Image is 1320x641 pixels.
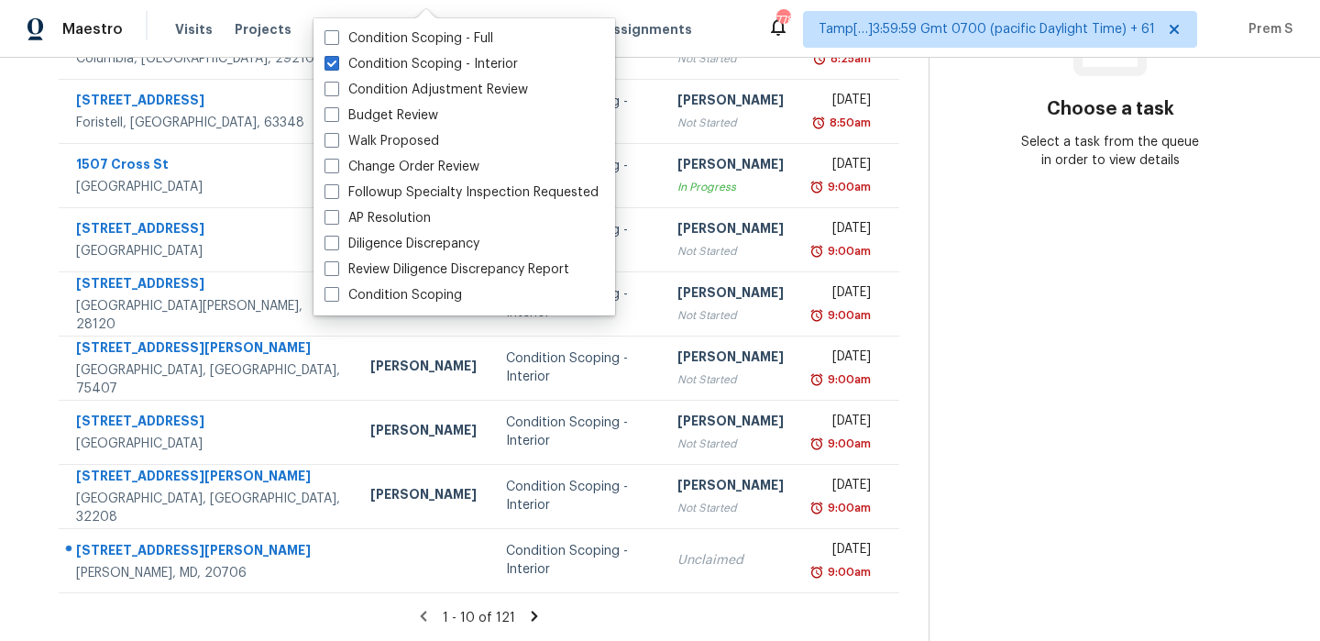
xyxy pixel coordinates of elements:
[1020,133,1201,170] div: Select a task from the queue in order to view details
[324,183,599,202] label: Followup Specialty Inspection Requested
[809,435,824,453] img: Overdue Alarm Icon
[76,242,341,260] div: [GEOGRAPHIC_DATA]
[827,50,871,68] div: 8:25am
[826,114,871,132] div: 8:50am
[506,414,648,450] div: Condition Scoping - Interior
[677,114,784,132] div: Not Started
[812,50,827,68] img: Overdue Alarm Icon
[506,478,648,514] div: Condition Scoping - Interior
[324,235,479,253] label: Diligence Discrepancy
[324,106,438,125] label: Budget Review
[824,306,871,325] div: 9:00am
[324,286,462,304] label: Condition Scoping
[824,178,871,196] div: 9:00am
[813,540,871,563] div: [DATE]
[776,11,789,29] div: 778
[324,209,431,227] label: AP Resolution
[324,132,439,150] label: Walk Proposed
[824,435,871,453] div: 9:00am
[76,91,341,114] div: [STREET_ADDRESS]
[811,114,826,132] img: Overdue Alarm Icon
[677,435,784,453] div: Not Started
[76,114,341,132] div: Foristell, [GEOGRAPHIC_DATA], 63348
[824,370,871,389] div: 9:00am
[1047,100,1174,118] h3: Choose a task
[809,499,824,517] img: Overdue Alarm Icon
[809,178,824,196] img: Overdue Alarm Icon
[677,219,784,242] div: [PERSON_NAME]
[76,274,341,297] div: [STREET_ADDRESS]
[809,563,824,581] img: Overdue Alarm Icon
[677,551,784,569] div: Unclaimed
[76,50,341,68] div: Columbia, [GEOGRAPHIC_DATA], 29210
[809,306,824,325] img: Overdue Alarm Icon
[1241,20,1292,39] span: Prem S
[76,490,341,526] div: [GEOGRAPHIC_DATA], [GEOGRAPHIC_DATA], 32208
[813,91,871,114] div: [DATE]
[235,20,291,39] span: Projects
[813,412,871,435] div: [DATE]
[324,55,518,73] label: Condition Scoping - Interior
[370,485,477,508] div: [PERSON_NAME]
[677,499,784,517] div: Not Started
[324,81,528,99] label: Condition Adjustment Review
[443,612,515,624] span: 1 - 10 of 121
[62,20,123,39] span: Maestro
[677,178,784,196] div: In Progress
[824,563,871,581] div: 9:00am
[76,435,341,453] div: [GEOGRAPHIC_DATA]
[76,541,341,564] div: [STREET_ADDRESS][PERSON_NAME]
[573,20,692,39] span: Geo Assignments
[76,297,341,334] div: [GEOGRAPHIC_DATA][PERSON_NAME], 28120
[76,155,341,178] div: 1507 Cross St
[809,370,824,389] img: Overdue Alarm Icon
[824,242,871,260] div: 9:00am
[370,421,477,444] div: [PERSON_NAME]
[677,242,784,260] div: Not Started
[677,476,784,499] div: [PERSON_NAME]
[76,467,341,490] div: [STREET_ADDRESS][PERSON_NAME]
[76,361,341,398] div: [GEOGRAPHIC_DATA], [GEOGRAPHIC_DATA], 75407
[824,499,871,517] div: 9:00am
[813,219,871,242] div: [DATE]
[370,357,477,380] div: [PERSON_NAME]
[76,412,341,435] div: [STREET_ADDRESS]
[324,158,479,176] label: Change Order Review
[324,29,493,48] label: Condition Scoping - Full
[677,348,784,370] div: [PERSON_NAME]
[813,476,871,499] div: [DATE]
[76,219,341,242] div: [STREET_ADDRESS]
[813,283,871,306] div: [DATE]
[677,306,784,325] div: Not Started
[813,155,871,178] div: [DATE]
[506,542,648,579] div: Condition Scoping - Interior
[677,155,784,178] div: [PERSON_NAME]
[324,260,569,279] label: Review Diligence Discrepancy Report
[76,338,341,361] div: [STREET_ADDRESS][PERSON_NAME]
[677,412,784,435] div: [PERSON_NAME]
[677,370,784,389] div: Not Started
[677,91,784,114] div: [PERSON_NAME]
[677,50,784,68] div: Not Started
[76,564,341,582] div: [PERSON_NAME], MD, 20706
[175,20,213,39] span: Visits
[813,348,871,370] div: [DATE]
[819,20,1155,39] span: Tamp[…]3:59:59 Gmt 0700 (pacific Daylight Time) + 61
[677,283,784,306] div: [PERSON_NAME]
[506,349,648,386] div: Condition Scoping - Interior
[76,178,341,196] div: [GEOGRAPHIC_DATA]
[809,242,824,260] img: Overdue Alarm Icon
